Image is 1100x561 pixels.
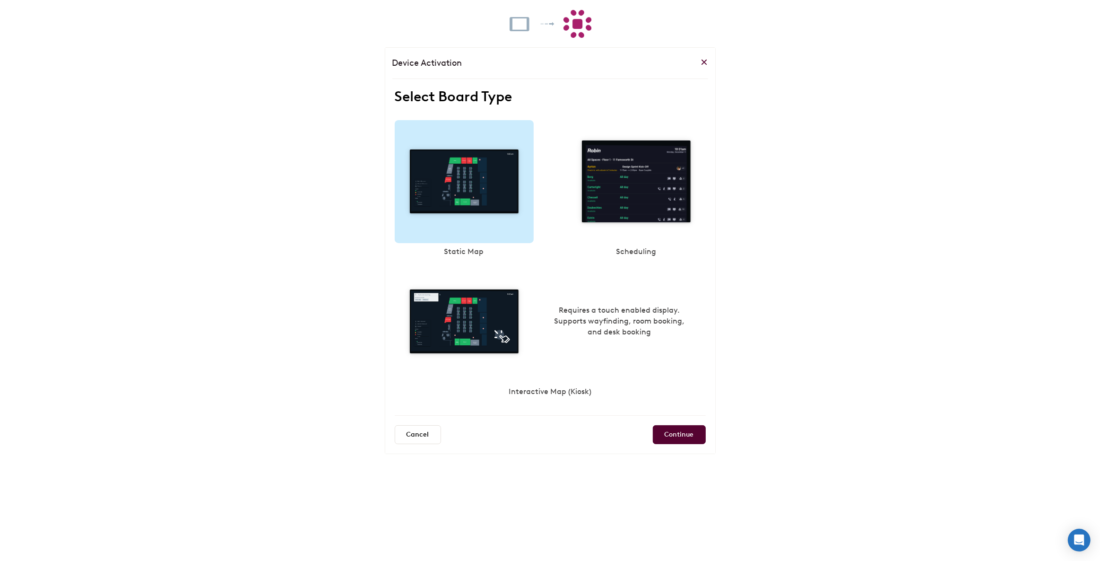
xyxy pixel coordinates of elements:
[395,425,441,444] a: Cancel
[398,247,530,256] span: Static Map
[533,18,562,30] img: dashed-right-arrow.png
[398,387,702,396] span: Interactive Map (Kiosk)
[653,425,706,444] input: Continue
[534,290,706,353] span: Requires a touch enabled display. Supports wayfinding, room booking, and desk booking
[563,10,592,38] img: full-color-mark.png
[395,88,706,105] h2: Select Board Type
[392,56,462,70] h3: Device Activation
[571,247,702,256] span: Scheduling
[1068,529,1091,552] div: Open Intercom Messenger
